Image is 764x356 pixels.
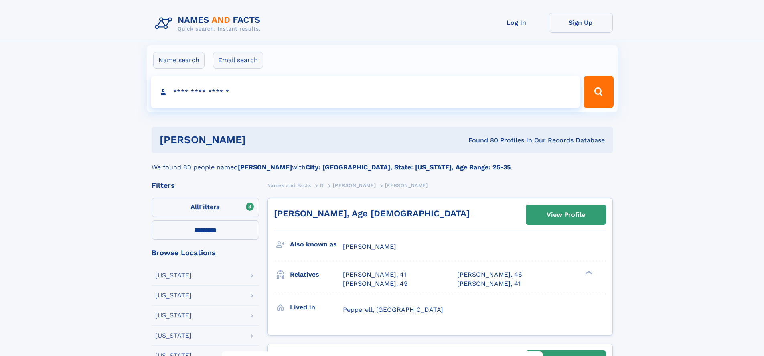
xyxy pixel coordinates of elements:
a: [PERSON_NAME], 41 [457,279,521,288]
div: ❯ [583,270,593,275]
h3: Also known as [290,238,343,251]
span: [PERSON_NAME] [333,183,376,188]
div: Filters [152,182,259,189]
b: [PERSON_NAME] [238,163,292,171]
a: Sign Up [549,13,613,33]
a: [PERSON_NAME], 41 [343,270,406,279]
b: City: [GEOGRAPHIC_DATA], State: [US_STATE], Age Range: 25-35 [306,163,511,171]
div: [US_STATE] [155,312,192,319]
a: Log In [484,13,549,33]
span: All [190,203,199,211]
a: D [320,180,324,190]
div: Browse Locations [152,249,259,256]
span: D [320,183,324,188]
div: [US_STATE] [155,292,192,299]
span: Pepperell, [GEOGRAPHIC_DATA] [343,306,443,313]
label: Filters [152,198,259,217]
h1: [PERSON_NAME] [160,135,357,145]
div: [US_STATE] [155,272,192,279]
span: [PERSON_NAME] [385,183,428,188]
label: Email search [213,52,263,69]
h3: Lived in [290,301,343,314]
a: [PERSON_NAME], 49 [343,279,408,288]
a: [PERSON_NAME], 46 [457,270,522,279]
a: [PERSON_NAME], Age [DEMOGRAPHIC_DATA] [274,208,470,218]
input: search input [151,76,580,108]
div: Found 80 Profiles In Our Records Database [357,136,605,145]
div: [US_STATE] [155,332,192,339]
h3: Relatives [290,268,343,281]
a: Names and Facts [267,180,311,190]
label: Name search [153,52,205,69]
div: We found 80 people named with . [152,153,613,172]
button: Search Button [584,76,613,108]
span: [PERSON_NAME] [343,243,396,250]
img: Logo Names and Facts [152,13,267,35]
div: View Profile [547,205,585,224]
a: View Profile [526,205,606,224]
a: [PERSON_NAME] [333,180,376,190]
